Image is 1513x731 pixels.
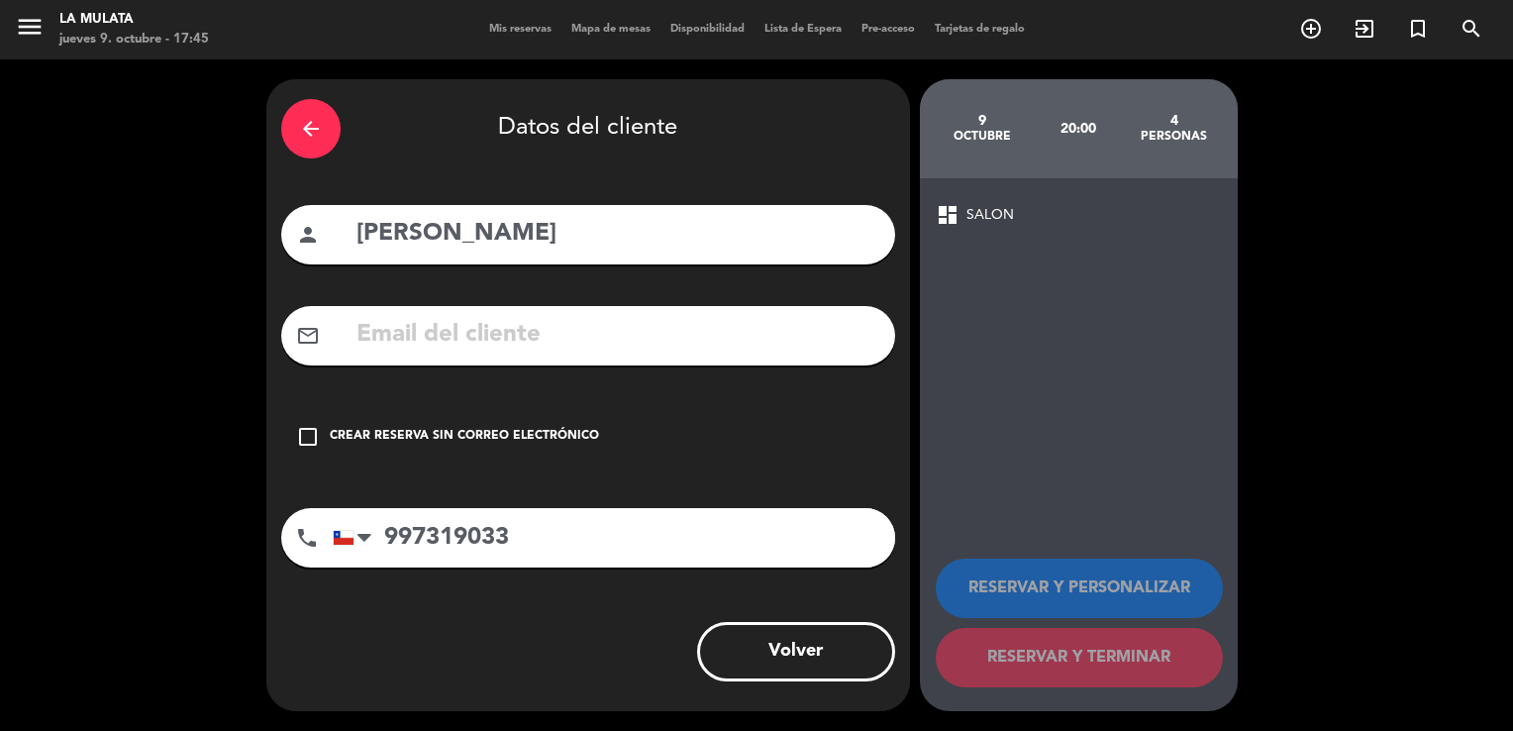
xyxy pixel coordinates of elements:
span: SALON [966,204,1014,227]
div: La Mulata [59,10,209,30]
button: RESERVAR Y PERSONALIZAR [936,559,1223,618]
i: search [1460,17,1483,41]
i: person [296,223,320,247]
input: Email del cliente [354,315,880,356]
div: 4 [1126,113,1222,129]
i: exit_to_app [1353,17,1376,41]
div: Chile: +56 [334,509,379,567]
span: dashboard [936,203,959,227]
button: menu [15,12,45,49]
i: arrow_back [299,117,323,141]
div: 20:00 [1030,94,1126,163]
span: Pre-acceso [852,24,925,35]
i: add_circle_outline [1299,17,1323,41]
span: Mis reservas [479,24,561,35]
div: Crear reserva sin correo electrónico [330,427,599,447]
button: Volver [697,622,895,681]
span: Lista de Espera [755,24,852,35]
i: phone [295,526,319,550]
span: Tarjetas de regalo [925,24,1035,35]
div: jueves 9. octubre - 17:45 [59,30,209,50]
input: Nombre del cliente [354,214,880,255]
span: Disponibilidad [660,24,755,35]
i: turned_in_not [1406,17,1430,41]
span: Mapa de mesas [561,24,660,35]
div: personas [1126,129,1222,145]
i: mail_outline [296,324,320,348]
div: 9 [935,113,1031,129]
button: RESERVAR Y TERMINAR [936,628,1223,687]
input: Número de teléfono... [333,508,895,568]
div: octubre [935,129,1031,145]
i: check_box_outline_blank [296,425,320,449]
i: menu [15,12,45,42]
div: Datos del cliente [281,94,895,163]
